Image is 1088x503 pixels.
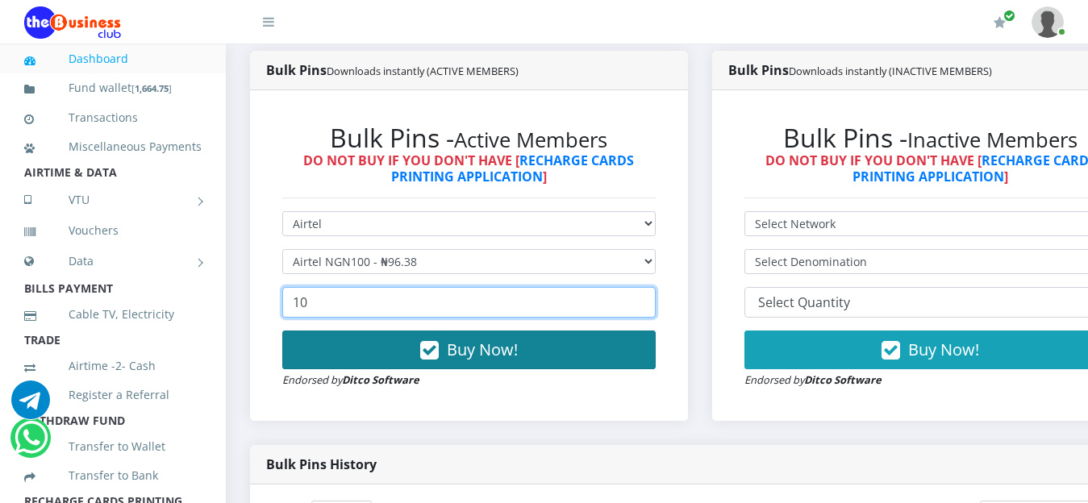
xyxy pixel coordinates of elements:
a: Airtime -2- Cash [24,347,202,385]
input: Enter Quantity [282,287,656,318]
a: Transfer to Wallet [24,428,202,465]
img: Logo [24,6,121,39]
small: Endorsed by [282,372,419,387]
h2: Bulk Pins - [282,123,656,153]
span: Buy Now! [908,339,979,360]
a: Vouchers [24,212,202,249]
a: Chat for support [15,430,48,457]
span: Renew/Upgrade Subscription [1003,10,1015,22]
a: RECHARGE CARDS PRINTING APPLICATION [391,152,635,185]
a: Transfer to Bank [24,457,202,494]
a: Cable TV, Electricity [24,296,202,333]
strong: Ditco Software [804,372,882,387]
small: Active Members [454,126,607,154]
a: Dashboard [24,40,202,77]
i: Renew/Upgrade Subscription [994,16,1006,29]
strong: DO NOT BUY IF YOU DON'T HAVE [ ] [303,152,634,185]
a: Data [24,241,202,281]
span: Buy Now! [447,339,518,360]
a: Transactions [24,99,202,136]
strong: Bulk Pins [266,61,519,79]
b: 1,664.75 [135,82,169,94]
strong: Bulk Pins History [266,455,377,473]
a: Register a Referral [24,376,202,414]
strong: Bulk Pins [728,61,992,79]
small: [ ] [131,82,172,94]
img: User [1032,6,1064,38]
button: Buy Now! [282,330,656,369]
a: Chat for support [11,393,50,419]
strong: Ditco Software [342,372,419,387]
a: Fund wallet[1,664.75] [24,69,202,107]
a: VTU [24,180,202,220]
small: Downloads instantly (INACTIVE MEMBERS) [789,64,992,78]
small: Endorsed by [744,372,882,387]
a: Miscellaneous Payments [24,128,202,165]
small: Inactive Members [907,126,1078,154]
small: Downloads instantly (ACTIVE MEMBERS) [327,64,519,78]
